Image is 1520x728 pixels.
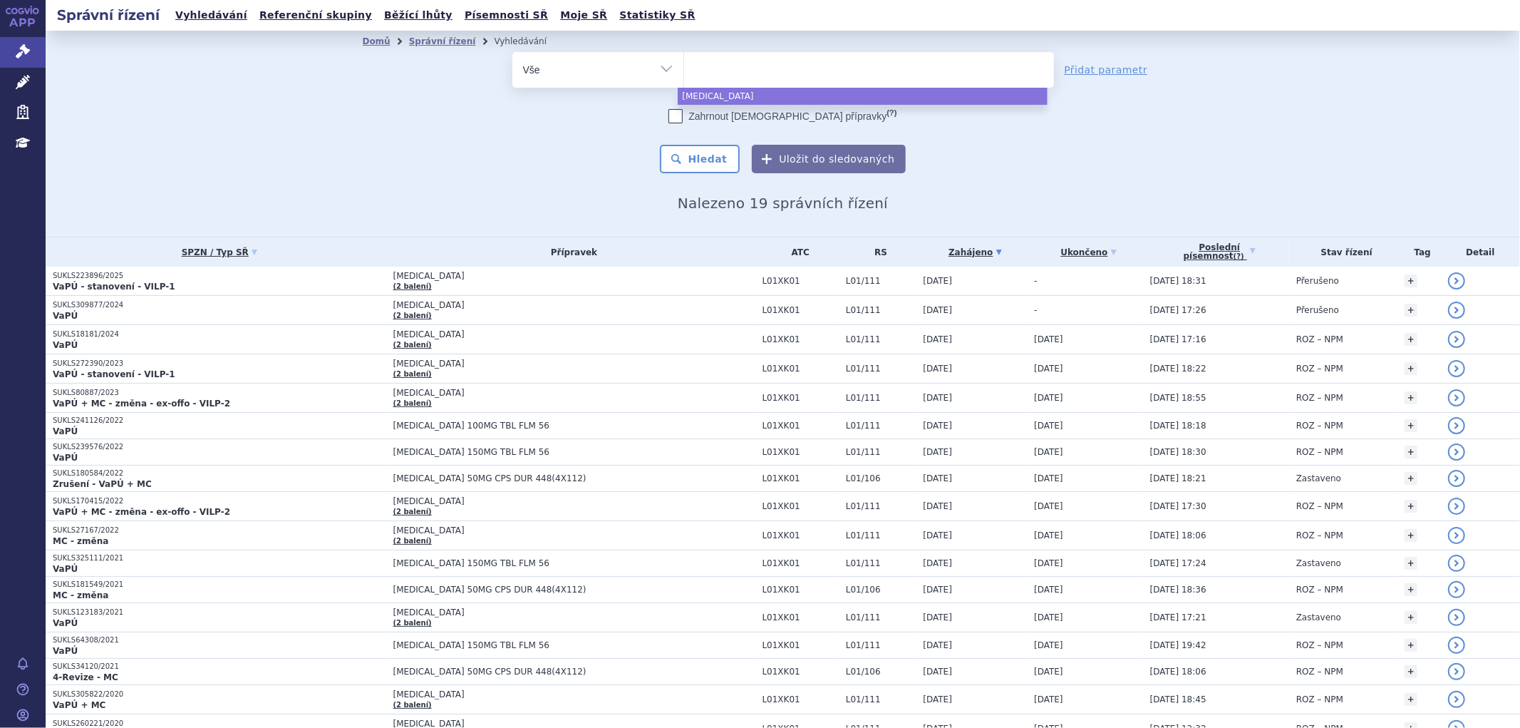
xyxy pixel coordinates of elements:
[1034,276,1037,286] span: -
[846,334,916,344] span: L01/111
[460,6,552,25] a: Písemnosti SŘ
[846,364,916,374] span: L01/111
[53,496,386,506] p: SUKLS170415/2022
[846,558,916,568] span: L01/111
[1397,237,1441,267] th: Tag
[660,145,740,173] button: Hledat
[1150,530,1206,540] span: [DATE] 18:06
[1448,389,1465,406] a: detail
[762,640,839,650] span: L01XK01
[1034,640,1063,650] span: [DATE]
[1034,501,1063,511] span: [DATE]
[494,31,565,52] li: Vyhledávání
[923,364,952,374] span: [DATE]
[393,537,432,545] a: (2 balení)
[1448,331,1465,348] a: detail
[1296,334,1343,344] span: ROZ – NPM
[1405,304,1417,317] a: +
[1296,558,1341,568] span: Zastaveno
[1448,691,1465,708] a: detail
[762,334,839,344] span: L01XK01
[668,109,896,123] label: Zahrnout [DEMOGRAPHIC_DATA] přípravky
[1448,527,1465,544] a: detail
[53,553,386,563] p: SUKLS325111/2021
[53,340,78,350] strong: VaPÚ
[1289,237,1397,267] th: Stav řízení
[1034,242,1143,262] a: Ukončeno
[1034,334,1063,344] span: [DATE]
[762,393,839,403] span: L01XK01
[409,36,476,46] a: Správní řízení
[53,662,386,672] p: SUKLS34120/2021
[615,6,699,25] a: Statistiky SŘ
[1296,640,1343,650] span: ROZ – NPM
[1296,612,1341,622] span: Zastaveno
[755,237,839,267] th: ATC
[1150,558,1206,568] span: [DATE] 17:24
[1448,498,1465,515] a: detail
[1034,694,1063,704] span: [DATE]
[393,312,432,319] a: (2 balení)
[923,447,952,457] span: [DATE]
[1296,501,1343,511] span: ROZ – NPM
[1448,444,1465,461] a: detail
[1296,421,1343,431] span: ROZ – NPM
[923,421,952,431] span: [DATE]
[1150,473,1206,483] span: [DATE] 18:21
[1150,276,1206,286] span: [DATE] 18:31
[1034,473,1063,483] span: [DATE]
[1296,447,1343,457] span: ROZ – NPM
[1296,276,1339,286] span: Přerušeno
[1448,470,1465,487] a: detail
[53,453,78,463] strong: VaPÚ
[393,607,750,617] span: [MEDICAL_DATA]
[1405,446,1417,458] a: +
[1405,611,1417,624] a: +
[923,667,952,677] span: [DATE]
[678,195,888,212] span: Nalezeno 19 správních řízení
[53,580,386,590] p: SUKLS181549/2021
[1150,237,1289,267] a: Poslednípísemnost(?)
[1034,305,1037,315] span: -
[846,393,916,403] span: L01/111
[1034,447,1063,457] span: [DATE]
[923,530,952,540] span: [DATE]
[1034,667,1063,677] span: [DATE]
[846,473,916,483] span: L01/106
[762,447,839,457] span: L01XK01
[53,536,108,546] strong: MC - změna
[1150,421,1206,431] span: [DATE] 18:18
[923,585,952,595] span: [DATE]
[53,607,386,617] p: SUKLS123183/2021
[1034,558,1063,568] span: [DATE]
[1448,417,1465,434] a: detail
[393,558,750,568] span: [MEDICAL_DATA] 150MG TBL FLM 56
[1405,472,1417,485] a: +
[53,311,78,321] strong: VaPÚ
[393,282,432,290] a: (2 balení)
[1405,333,1417,346] a: +
[1150,585,1206,595] span: [DATE] 18:36
[1296,364,1343,374] span: ROZ – NPM
[923,305,952,315] span: [DATE]
[53,672,118,682] strong: 4-Revize - MC
[923,334,952,344] span: [DATE]
[678,88,1048,105] li: [MEDICAL_DATA]
[1405,419,1417,432] a: +
[46,5,171,25] h2: Správní řízení
[393,300,750,310] span: [MEDICAL_DATA]
[1405,391,1417,404] a: +
[1150,305,1206,315] span: [DATE] 17:26
[923,242,1027,262] a: Zahájeno
[1065,63,1148,77] a: Přidat parametr
[923,694,952,704] span: [DATE]
[1405,639,1417,652] a: +
[393,667,750,677] span: [MEDICAL_DATA] 50MG CPS DUR 448(4X112)
[762,276,839,286] span: L01XK01
[762,305,839,315] span: L01XK01
[393,619,432,627] a: (2 balení)
[53,300,386,310] p: SUKLS309877/2024
[923,558,952,568] span: [DATE]
[393,640,750,650] span: [MEDICAL_DATA] 150MG TBL FLM 56
[1296,530,1343,540] span: ROZ – NPM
